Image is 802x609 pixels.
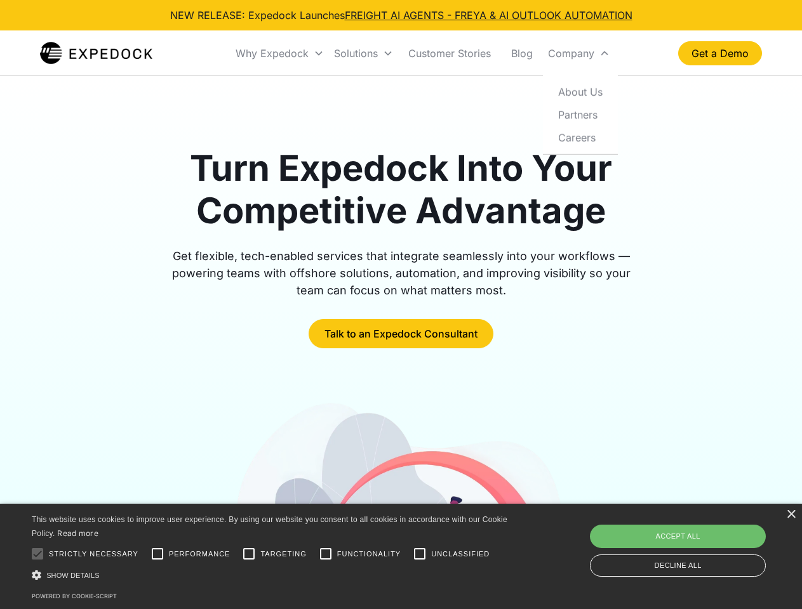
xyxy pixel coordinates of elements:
[431,549,490,560] span: Unclassified
[309,319,493,348] a: Talk to an Expedock Consultant
[345,9,632,22] a: FREIGHT AI AGENTS - FREYA & AI OUTLOOK AUTOMATION
[40,41,152,66] a: home
[40,41,152,66] img: Expedock Logo
[231,32,329,75] div: Why Expedock
[548,47,594,60] div: Company
[543,32,615,75] div: Company
[157,247,645,299] div: Get flexible, tech-enabled services that integrate seamlessly into your workflows — powering team...
[157,147,645,232] h1: Turn Expedock Into Your Competitive Advantage
[548,80,613,103] a: About Us
[49,549,138,560] span: Strictly necessary
[57,528,98,538] a: Read more
[236,47,309,60] div: Why Expedock
[329,32,398,75] div: Solutions
[334,47,378,60] div: Solutions
[398,32,501,75] a: Customer Stories
[46,572,100,579] span: Show details
[337,549,401,560] span: Functionality
[501,32,543,75] a: Blog
[260,549,306,560] span: Targeting
[32,593,117,599] a: Powered by cookie-script
[170,8,632,23] div: NEW RELEASE: Expedock Launches
[32,515,507,539] span: This website uses cookies to improve user experience. By using our website you consent to all coo...
[678,41,762,65] a: Get a Demo
[169,549,231,560] span: Performance
[548,126,613,148] a: Careers
[543,75,618,154] nav: Company
[548,103,613,126] a: Partners
[32,568,512,582] div: Show details
[591,472,802,609] iframe: Chat Widget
